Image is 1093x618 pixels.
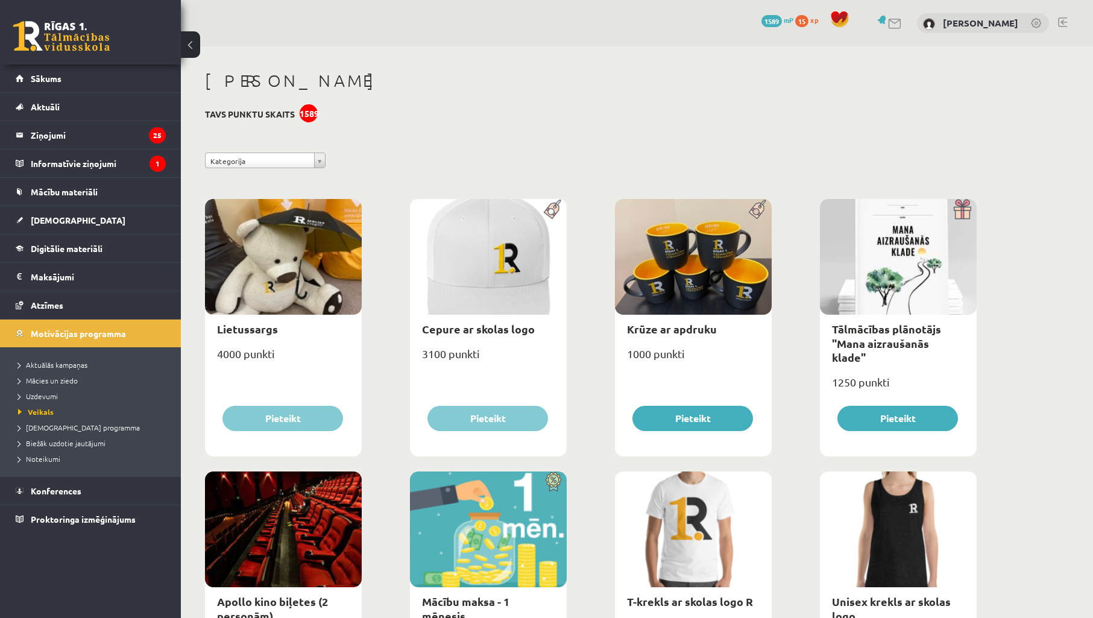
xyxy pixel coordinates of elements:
a: Atzīmes [16,291,166,319]
a: Digitālie materiāli [16,235,166,262]
a: Aktuālās kampaņas [18,359,169,370]
span: Biežāk uzdotie jautājumi [18,438,106,448]
a: 15 xp [795,15,824,25]
span: Mācies un ziedo [18,376,78,385]
a: Ziņojumi25 [16,121,166,149]
legend: Informatīvie ziņojumi [31,150,166,177]
a: T-krekls ar skolas logo R [627,594,753,608]
span: Aktuālās kampaņas [18,360,87,370]
h3: Tavs punktu skaits [205,109,295,119]
span: Noteikumi [18,454,60,464]
a: [DEMOGRAPHIC_DATA] [16,206,166,234]
span: [DEMOGRAPHIC_DATA] [31,215,125,225]
span: Mācību materiāli [31,186,98,197]
img: Populāra prece [745,199,772,219]
a: Konferences [16,477,166,505]
div: 1589 [300,104,318,122]
span: Konferences [31,485,81,496]
div: 1250 punkti [820,372,977,402]
img: Populāra prece [540,199,567,219]
span: Proktoringa izmēģinājums [31,514,136,525]
span: Digitālie materiāli [31,243,102,254]
span: Sākums [31,73,61,84]
i: 1 [150,156,166,172]
button: Pieteikt [222,406,343,431]
a: [DEMOGRAPHIC_DATA] programma [18,422,169,433]
a: Proktoringa izmēģinājums [16,505,166,533]
a: Veikals [18,406,169,417]
a: Krūze ar apdruku [627,322,717,336]
a: Lietussargs [217,322,278,336]
img: Dāvana ar pārsteigumu [950,199,977,219]
a: Rīgas 1. Tālmācības vidusskola [13,21,110,51]
legend: Ziņojumi [31,121,166,149]
i: 25 [149,127,166,143]
legend: Maksājumi [31,263,166,291]
a: Biežāk uzdotie jautājumi [18,438,169,449]
a: Informatīvie ziņojumi1 [16,150,166,177]
button: Pieteikt [837,406,958,431]
a: Aktuāli [16,93,166,121]
span: 15 [795,15,808,27]
a: Sākums [16,65,166,92]
span: Veikals [18,407,54,417]
button: Pieteikt [427,406,548,431]
a: Mācību materiāli [16,178,166,206]
div: 3100 punkti [410,344,567,374]
a: Uzdevumi [18,391,169,402]
a: Cepure ar skolas logo [422,322,535,336]
span: mP [784,15,793,25]
span: Atzīmes [31,300,63,311]
span: 1589 [761,15,782,27]
a: Motivācijas programma [16,320,166,347]
span: xp [810,15,818,25]
div: 4000 punkti [205,344,362,374]
a: Mācies un ziedo [18,375,169,386]
span: Aktuāli [31,101,60,112]
a: [PERSON_NAME] [943,17,1018,29]
span: Uzdevumi [18,391,58,401]
span: Kategorija [210,153,309,169]
h1: [PERSON_NAME] [205,71,977,91]
img: Atlaide [540,471,567,492]
a: Tālmācības plānotājs "Mana aizraušanās klade" [832,322,941,364]
a: 1589 mP [761,15,793,25]
span: [DEMOGRAPHIC_DATA] programma [18,423,140,432]
a: Noteikumi [18,453,169,464]
a: Maksājumi [16,263,166,291]
a: Kategorija [205,153,326,168]
button: Pieteikt [632,406,753,431]
img: Mareks Eglītis [923,18,935,30]
span: Motivācijas programma [31,328,126,339]
div: 1000 punkti [615,344,772,374]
